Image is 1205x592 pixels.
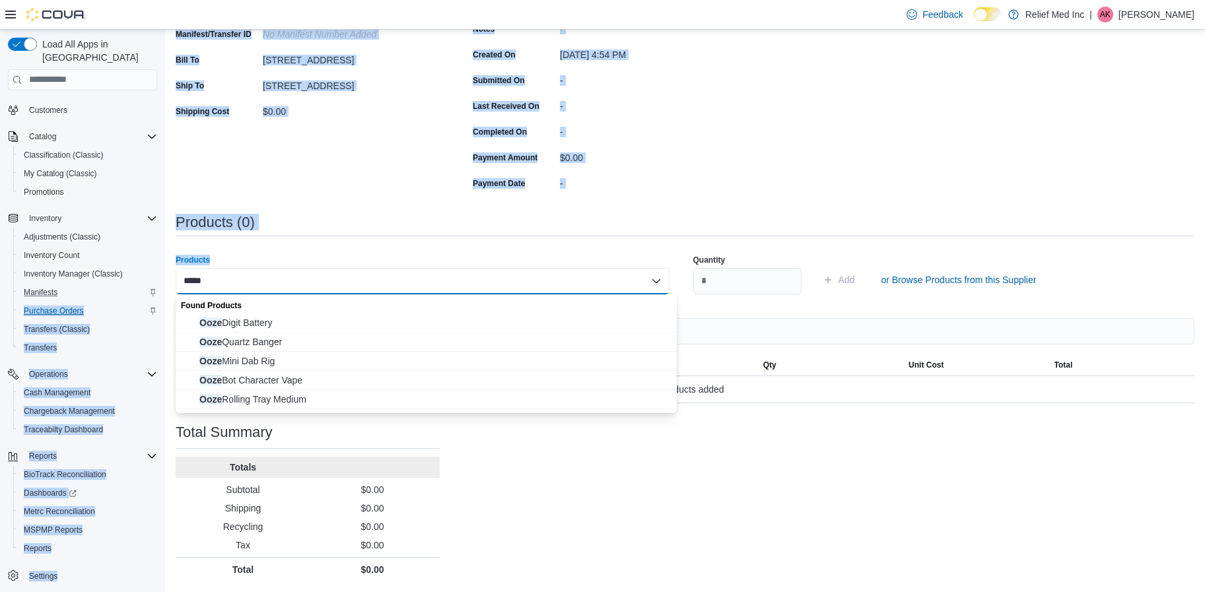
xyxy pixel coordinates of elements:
[901,1,968,28] a: Feedback
[1025,7,1084,22] p: Relief Med Inc
[29,213,61,224] span: Inventory
[922,8,963,21] span: Feedback
[18,340,62,356] a: Transfers
[13,339,162,357] button: Transfers
[18,403,120,419] a: Chargeback Management
[473,49,516,60] label: Created On
[24,424,103,435] span: Traceabilty Dashboard
[18,266,157,282] span: Inventory Manager (Classic)
[29,369,68,379] span: Operations
[560,147,737,163] div: $0.00
[24,150,104,160] span: Classification (Classic)
[3,127,162,146] button: Catalog
[18,247,85,263] a: Inventory Count
[24,324,90,335] span: Transfers (Classic)
[612,354,757,376] button: Unit
[18,147,109,163] a: Classification (Classic)
[18,485,157,501] span: Dashboards
[13,539,162,558] button: Reports
[37,38,157,64] span: Load All Apps in [GEOGRAPHIC_DATA]
[24,448,62,464] button: Reports
[13,265,162,283] button: Inventory Manager (Classic)
[560,96,737,112] div: -
[176,106,229,117] label: Shipping Cost
[18,467,112,482] a: BioTrack Reconciliation
[18,385,96,401] a: Cash Management
[3,209,162,228] button: Inventory
[310,502,434,515] p: $0.00
[26,8,86,21] img: Cova
[18,403,157,419] span: Chargeback Management
[3,566,162,585] button: Settings
[24,168,97,179] span: My Catalog (Classic)
[29,571,57,581] span: Settings
[18,321,95,337] a: Transfers (Classic)
[18,385,157,401] span: Cash Management
[24,129,61,145] button: Catalog
[18,422,157,438] span: Traceabilty Dashboard
[24,406,115,416] span: Chargeback Management
[18,229,157,245] span: Adjustments (Classic)
[24,568,63,584] a: Settings
[3,365,162,383] button: Operations
[18,541,157,556] span: Reports
[263,24,440,40] div: No Manifest Number added
[24,102,73,118] a: Customers
[13,146,162,164] button: Classification (Classic)
[24,269,123,279] span: Inventory Manager (Classic)
[310,520,434,533] p: $0.00
[13,302,162,320] button: Purchase Orders
[18,504,100,519] a: Metrc Reconciliation
[24,287,57,298] span: Manifests
[18,467,157,482] span: BioTrack Reconciliation
[13,402,162,420] button: Chargeback Management
[176,214,255,230] h3: Products (0)
[903,354,1049,376] button: Unit Cost
[310,563,434,576] p: $0.00
[1100,7,1111,22] span: AK
[24,506,95,517] span: Metrc Reconciliation
[1097,7,1113,22] div: Alyz Khowaja
[13,521,162,539] button: MSPMP Reports
[473,101,539,112] label: Last Received On
[18,541,57,556] a: Reports
[18,284,157,300] span: Manifests
[1089,7,1092,22] p: |
[176,352,677,371] button: Ooze Mini Dab Rig
[181,520,305,533] p: Recycling
[181,539,305,552] p: Tax
[13,502,162,521] button: Metrc Reconciliation
[176,390,677,409] button: Ooze Rolling Tray Medium
[3,447,162,465] button: Reports
[13,465,162,484] button: BioTrack Reconciliation
[18,184,69,200] a: Promotions
[18,522,88,538] a: MSPMP Reports
[473,178,525,189] label: Payment Date
[560,121,737,137] div: -
[876,267,1041,293] button: or Browse Products from this Supplier
[176,29,252,40] label: Manifest/Transfer ID
[24,366,157,382] span: Operations
[181,483,305,496] p: Subtotal
[560,70,737,86] div: -
[176,81,204,91] label: Ship To
[176,333,677,352] button: Ooze Quartz Banger
[881,273,1036,286] span: or Browse Products from this Supplier
[18,321,157,337] span: Transfers (Classic)
[18,284,63,300] a: Manifests
[18,229,106,245] a: Adjustments (Classic)
[176,313,677,333] button: Ooze Digit Battery
[24,306,84,316] span: Purchase Orders
[974,21,975,22] span: Dark Mode
[24,187,64,197] span: Promotions
[18,422,108,438] a: Traceabilty Dashboard
[18,166,157,181] span: My Catalog (Classic)
[24,250,80,261] span: Inventory Count
[646,381,724,397] span: No products added
[24,448,157,464] span: Reports
[1049,354,1194,376] button: Total
[176,55,199,65] label: Bill To
[13,484,162,502] a: Dashboards
[18,504,157,519] span: Metrc Reconciliation
[693,255,726,265] label: Quantity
